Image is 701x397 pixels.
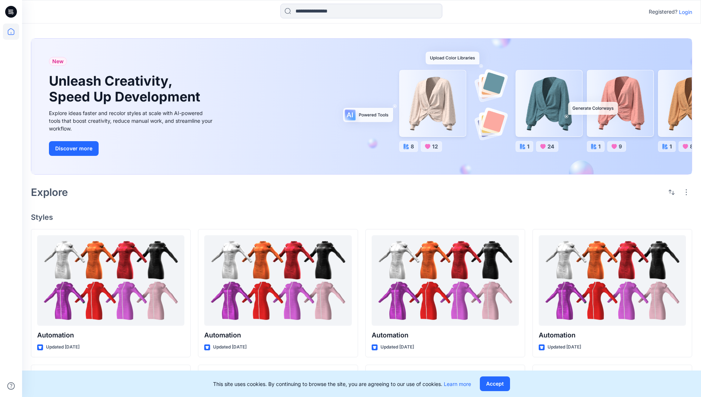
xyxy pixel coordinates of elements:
[37,235,184,326] a: Automation
[372,235,519,326] a: Automation
[49,109,215,132] div: Explore ideas faster and recolor styles at scale with AI-powered tools that boost creativity, red...
[444,381,471,387] a: Learn more
[213,343,247,351] p: Updated [DATE]
[539,330,686,340] p: Automation
[49,141,215,156] a: Discover more
[49,141,99,156] button: Discover more
[380,343,414,351] p: Updated [DATE]
[539,235,686,326] a: Automation
[213,380,471,388] p: This site uses cookies. By continuing to browse the site, you are agreeing to our use of cookies.
[204,330,351,340] p: Automation
[37,330,184,340] p: Automation
[649,7,677,16] p: Registered?
[31,213,692,222] h4: Styles
[204,235,351,326] a: Automation
[46,343,79,351] p: Updated [DATE]
[480,376,510,391] button: Accept
[548,343,581,351] p: Updated [DATE]
[49,73,203,105] h1: Unleash Creativity, Speed Up Development
[372,330,519,340] p: Automation
[31,186,68,198] h2: Explore
[52,57,64,66] span: New
[679,8,692,16] p: Login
